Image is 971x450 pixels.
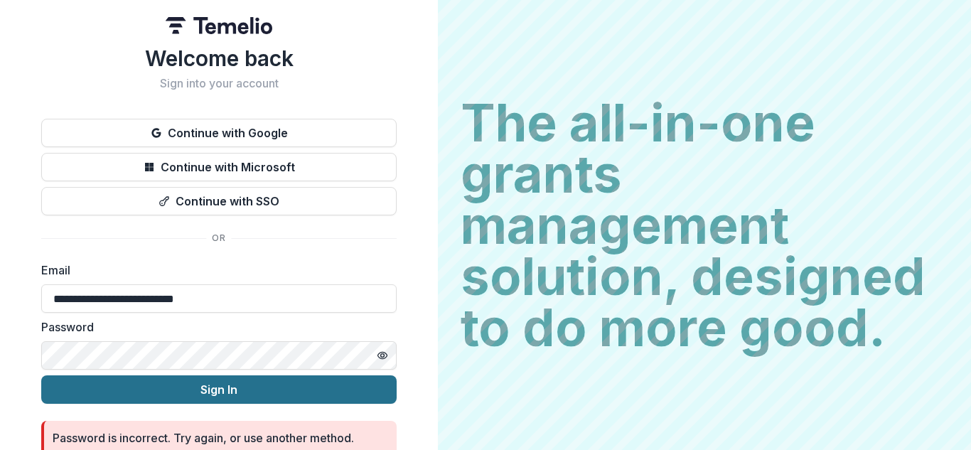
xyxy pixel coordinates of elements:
[41,77,397,90] h2: Sign into your account
[41,318,388,336] label: Password
[41,45,397,71] h1: Welcome back
[41,153,397,181] button: Continue with Microsoft
[371,344,394,367] button: Toggle password visibility
[166,17,272,34] img: Temelio
[41,187,397,215] button: Continue with SSO
[53,429,354,446] div: Password is incorrect. Try again, or use another method.
[41,375,397,404] button: Sign In
[41,262,388,279] label: Email
[41,119,397,147] button: Continue with Google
